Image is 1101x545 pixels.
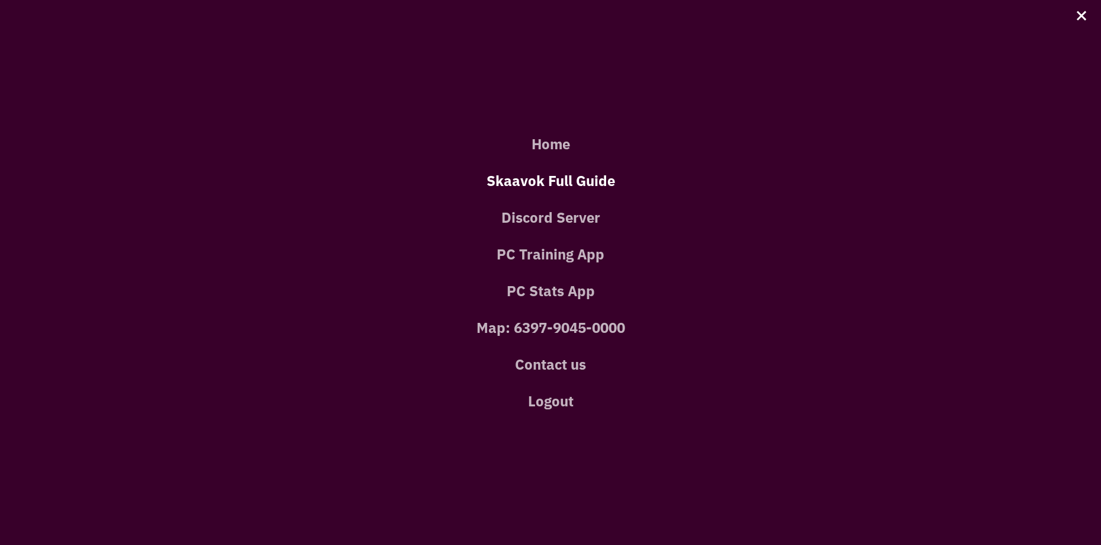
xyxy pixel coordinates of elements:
a: Skaavok Full Guide [18,162,1083,199]
a: PC Training App [18,236,1083,272]
a: Discord Server [18,199,1083,236]
a: Logout [18,383,1083,419]
a: Map: 6397-9045-0000 [18,309,1083,346]
a: Home [18,126,1083,162]
a: Contact us [18,346,1083,383]
a: PC Stats App [18,272,1083,309]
